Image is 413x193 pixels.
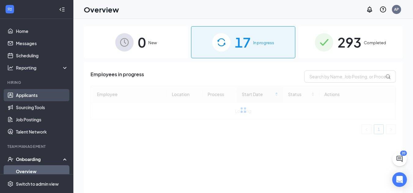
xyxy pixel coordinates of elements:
[138,32,146,53] span: 0
[7,144,67,149] div: Team Management
[235,32,251,53] span: 17
[392,172,407,187] div: Open Intercom Messenger
[379,6,387,13] svg: QuestionInfo
[16,49,68,62] a: Scheduling
[90,70,144,83] span: Employees in progress
[7,6,13,12] svg: WorkstreamLogo
[16,101,68,113] a: Sourcing Tools
[253,40,274,46] span: In progress
[16,165,68,177] a: Overview
[59,6,65,13] svg: Collapse
[364,40,386,46] span: Completed
[7,181,13,187] svg: Settings
[16,113,68,126] a: Job Postings
[400,151,407,156] div: 20
[16,37,68,49] a: Messages
[148,40,157,46] span: New
[7,65,13,71] svg: Analysis
[396,155,403,163] svg: ChatActive
[7,156,13,162] svg: UserCheck
[16,25,68,37] a: Home
[394,7,399,12] div: AP
[16,65,68,71] div: Reporting
[7,80,67,85] div: Hiring
[84,4,119,15] h1: Overview
[392,152,407,166] button: ChatActive
[337,32,361,53] span: 293
[304,70,396,83] input: Search by Name, Job Posting, or Process
[366,6,373,13] svg: Notifications
[16,156,63,162] div: Onboarding
[16,126,68,138] a: Talent Network
[16,181,59,187] div: Switch to admin view
[16,89,68,101] a: Applicants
